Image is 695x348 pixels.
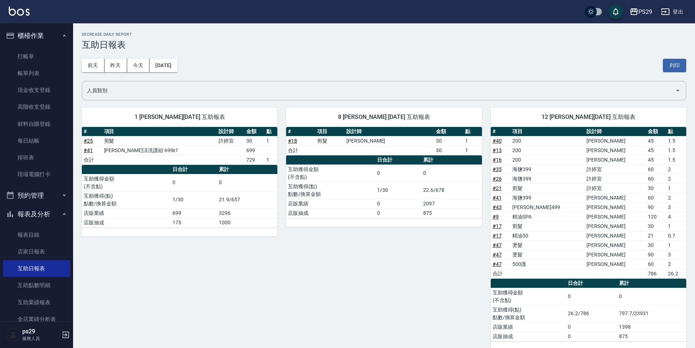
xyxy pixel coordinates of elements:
button: PS29 [627,4,655,19]
img: Person [6,328,20,342]
td: 0 [375,165,422,182]
a: #13 [493,147,502,153]
th: 點 [463,127,482,136]
td: 30 [244,136,265,146]
td: 合計 [82,155,102,165]
td: 剪髮 [315,136,345,146]
button: 前天 [82,59,105,72]
table: a dense table [286,155,482,218]
td: [PERSON_NAME]499 [510,202,585,212]
th: 金額 [434,127,463,136]
a: #9 [493,214,499,220]
td: 875 [617,332,686,341]
img: Logo [9,7,30,16]
td: 剪髮 [510,183,585,193]
table: a dense table [491,127,686,279]
th: 金額 [244,127,265,136]
td: 30 [434,146,463,155]
td: [PERSON_NAME] [585,136,646,146]
td: 1398 [617,322,686,332]
td: 2 [666,259,686,269]
td: 45 [646,136,666,146]
a: 排班表 [3,149,70,166]
td: 3 [666,202,686,212]
th: 設計師 [217,127,244,136]
td: 1 [265,136,277,146]
td: 200 [510,146,585,155]
td: 3 [666,250,686,259]
a: 現金收支登錄 [3,82,70,98]
td: 互助獲得金額 (不含點) [82,174,171,191]
td: 90 [646,250,666,259]
td: 0 [421,165,482,182]
td: 30 [646,240,666,250]
td: 45 [646,155,666,165]
a: 互助業績報表 [3,294,70,311]
a: #35 [493,166,502,172]
td: 0 [375,208,422,218]
td: 燙髮 [510,240,585,250]
th: 日合計 [566,279,617,288]
td: 3296 [217,208,277,218]
th: # [286,127,315,136]
td: 30 [646,183,666,193]
td: 60 [646,174,666,183]
td: 797.7/23931 [617,305,686,322]
td: 699 [244,146,265,155]
td: 2 [666,193,686,202]
td: 2 [666,165,686,174]
td: 店販抽成 [286,208,375,218]
td: 0 [566,288,617,305]
td: 海鹽399 [510,193,585,202]
div: PS29 [638,7,652,16]
td: 海鹽399 [510,174,585,183]
th: # [82,127,102,136]
td: 60 [646,193,666,202]
h3: 互助日報表 [82,40,686,50]
td: 175 [171,218,217,227]
a: 報表目錄 [3,227,70,243]
th: 項目 [102,127,217,136]
td: 1/30 [375,182,422,199]
a: #40 [493,138,502,144]
td: 26.2/786 [566,305,617,322]
td: [PERSON_NAME] [585,231,646,240]
td: 合計 [286,146,315,155]
th: 金額 [646,127,666,136]
td: 200 [510,155,585,165]
td: 許婷宜 [585,183,646,193]
button: 預約管理 [3,186,70,205]
button: Open [672,85,684,96]
td: 0 [566,322,617,332]
td: 4 [666,212,686,221]
td: 786 [646,269,666,278]
a: #26 [493,176,502,182]
th: # [491,127,511,136]
td: 30 [434,136,463,146]
td: [PERSON_NAME] [585,240,646,250]
td: [PERSON_NAME]涼洗護組 699x1 [102,146,217,155]
a: 互助日報表 [3,260,70,277]
td: 1 [463,136,482,146]
td: 200 [510,136,585,146]
h2: Decrease Daily Report [82,32,686,37]
td: 精油50 [510,231,585,240]
td: 1.5 [666,155,686,165]
td: 燙髮 [510,250,585,259]
table: a dense table [82,127,277,165]
td: [PERSON_NAME] [585,250,646,259]
td: 店販業績 [286,199,375,208]
td: 875 [421,208,482,218]
td: 1 [666,183,686,193]
td: 60 [646,165,666,174]
td: 2 [666,174,686,183]
td: 1000 [217,218,277,227]
th: 日合計 [171,165,217,174]
td: 729 [244,155,265,165]
a: #17 [493,233,502,239]
td: 許婷宜 [585,174,646,183]
td: 1.5 [666,136,686,146]
td: 0 [617,288,686,305]
a: 店家日報表 [3,243,70,260]
a: 現場電腦打卡 [3,166,70,183]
